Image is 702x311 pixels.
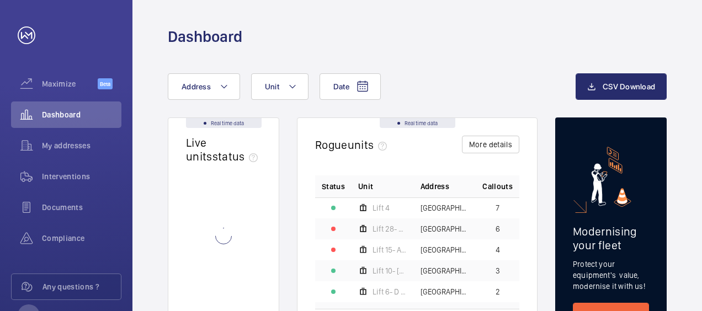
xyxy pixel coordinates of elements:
[496,246,500,254] span: 4
[333,82,349,91] span: Date
[42,78,98,89] span: Maximize
[42,109,121,120] span: Dashboard
[42,281,121,292] span: Any questions ?
[421,267,470,275] span: [GEOGRAPHIC_DATA] - [GEOGRAPHIC_DATA]
[320,73,381,100] button: Date
[182,82,211,91] span: Address
[186,136,262,163] h2: Live units
[373,204,390,212] span: Lift 4
[98,78,113,89] span: Beta
[496,267,500,275] span: 3
[42,202,121,213] span: Documents
[251,73,309,100] button: Unit
[322,181,345,192] p: Status
[421,225,470,233] span: [GEOGRAPHIC_DATA] - [STREET_ADDRESS]
[482,181,513,192] span: Callouts
[496,225,500,233] span: 6
[603,82,655,91] span: CSV Download
[42,233,121,244] span: Compliance
[573,259,649,292] p: Protect your equipment's value, modernise it with us!
[421,246,470,254] span: [GEOGRAPHIC_DATA] - [STREET_ADDRESS]
[573,224,649,252] h2: Modernising your fleet
[168,26,242,47] h1: Dashboard
[373,246,407,254] span: Lift 15- A Block West (RH) Building 201
[576,73,667,100] button: CSV Download
[421,181,449,192] span: Address
[380,118,455,128] div: Real time data
[315,138,391,152] h2: Rogue
[42,171,121,182] span: Interventions
[212,149,263,163] span: status
[591,147,631,207] img: marketing-card.svg
[496,288,500,296] span: 2
[42,140,121,151] span: My addresses
[348,138,392,152] span: units
[358,181,373,192] span: Unit
[168,73,240,100] button: Address
[496,204,499,212] span: 7
[373,225,407,233] span: Lift 28- QCCH (LH) Building 101
[186,118,262,128] div: Real time data
[373,267,407,275] span: Lift 10- [GEOGRAPHIC_DATA] Block (Passenger)
[462,136,519,153] button: More details
[373,288,407,296] span: Lift 6- D Block (North) Building 108
[421,288,470,296] span: [GEOGRAPHIC_DATA] - [STREET_ADDRESS]
[421,204,470,212] span: [GEOGRAPHIC_DATA] - [GEOGRAPHIC_DATA]
[265,82,279,91] span: Unit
